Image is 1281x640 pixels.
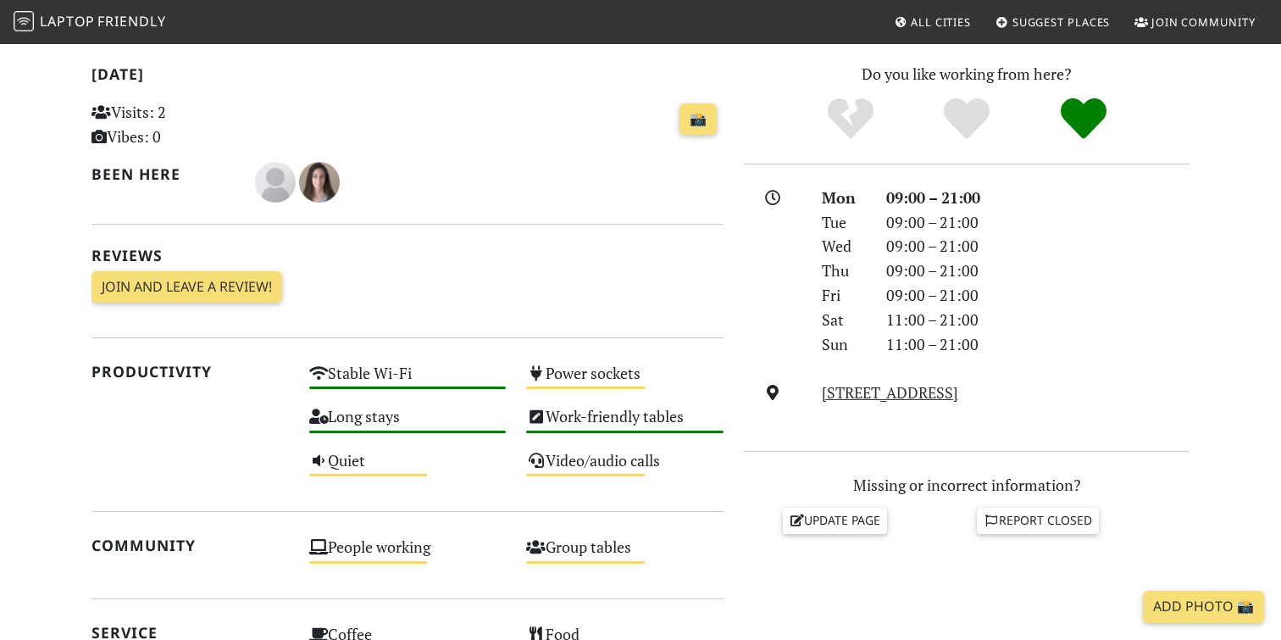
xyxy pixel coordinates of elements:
[1012,14,1111,30] span: Suggest Places
[812,234,876,259] div: Wed
[516,533,734,576] div: Group tables
[876,283,1200,308] div: 09:00 – 21:00
[255,162,296,203] img: blank-535327c66bd565773addf3077783bbfce4b00ec00e9fd257753287c682c7fa38.png
[989,7,1117,37] a: Suggest Places
[812,186,876,210] div: Mon
[91,271,282,303] a: Join and leave a review!
[876,308,1200,332] div: 11:00 – 21:00
[911,14,971,30] span: All Cities
[783,508,888,533] a: Update page
[744,62,1189,86] p: Do you like working from here?
[299,533,517,576] div: People working
[516,359,734,403] div: Power sockets
[876,259,1200,283] div: 09:00 – 21:00
[255,170,299,191] span: Niklas
[812,259,876,283] div: Thu
[792,96,909,142] div: No
[822,382,958,403] a: [STREET_ADDRESS]
[812,283,876,308] div: Fri
[516,447,734,490] div: Video/audio calls
[91,65,724,90] h2: [DATE]
[14,11,34,31] img: LaptopFriendly
[876,186,1200,210] div: 09:00 – 21:00
[91,100,289,149] p: Visits: 2 Vibes: 0
[1143,591,1264,623] a: Add Photo 📸
[887,7,978,37] a: All Cities
[299,403,517,446] div: Long stays
[91,537,289,554] h2: Community
[744,473,1189,498] p: Missing or incorrect information?
[908,96,1025,142] div: Yes
[876,332,1200,357] div: 11:00 – 21:00
[812,332,876,357] div: Sun
[91,363,289,381] h2: Productivity
[1025,96,1142,142] div: Definitely!
[1151,14,1256,30] span: Join Community
[679,103,717,136] a: 📸
[91,165,235,183] h2: Been here
[516,403,734,446] div: Work-friendly tables
[812,308,876,332] div: Sat
[14,8,166,37] a: LaptopFriendly LaptopFriendly
[97,12,165,31] span: Friendly
[977,508,1099,533] a: Report closed
[299,162,340,203] img: 4485-karime.jpg
[299,447,517,490] div: Quiet
[40,12,95,31] span: Laptop
[876,210,1200,235] div: 09:00 – 21:00
[299,359,517,403] div: Stable Wi-Fi
[812,210,876,235] div: Tue
[299,170,340,191] span: karime Villanueva
[1128,7,1262,37] a: Join Community
[91,247,724,264] h2: Reviews
[876,234,1200,259] div: 09:00 – 21:00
